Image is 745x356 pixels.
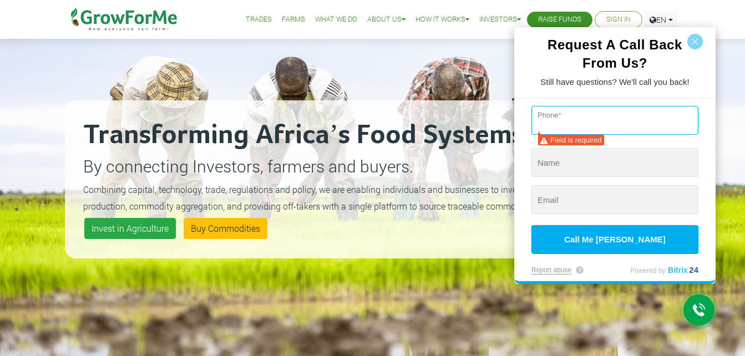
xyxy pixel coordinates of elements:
span: 24 [689,265,698,274]
span: Bitrix24 is not responsible for information supplied in this form. However, you can always report... [574,265,585,276]
div: Field is required [538,135,604,145]
div: Still have questions? We'll call you back! [531,77,698,87]
span: Bitrix [668,266,688,274]
a: Report abuse [531,266,571,274]
span: Powered by [630,267,665,274]
div: Request A Call Back From Us? [531,35,698,72]
button: Call Me [PERSON_NAME] [531,225,698,254]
